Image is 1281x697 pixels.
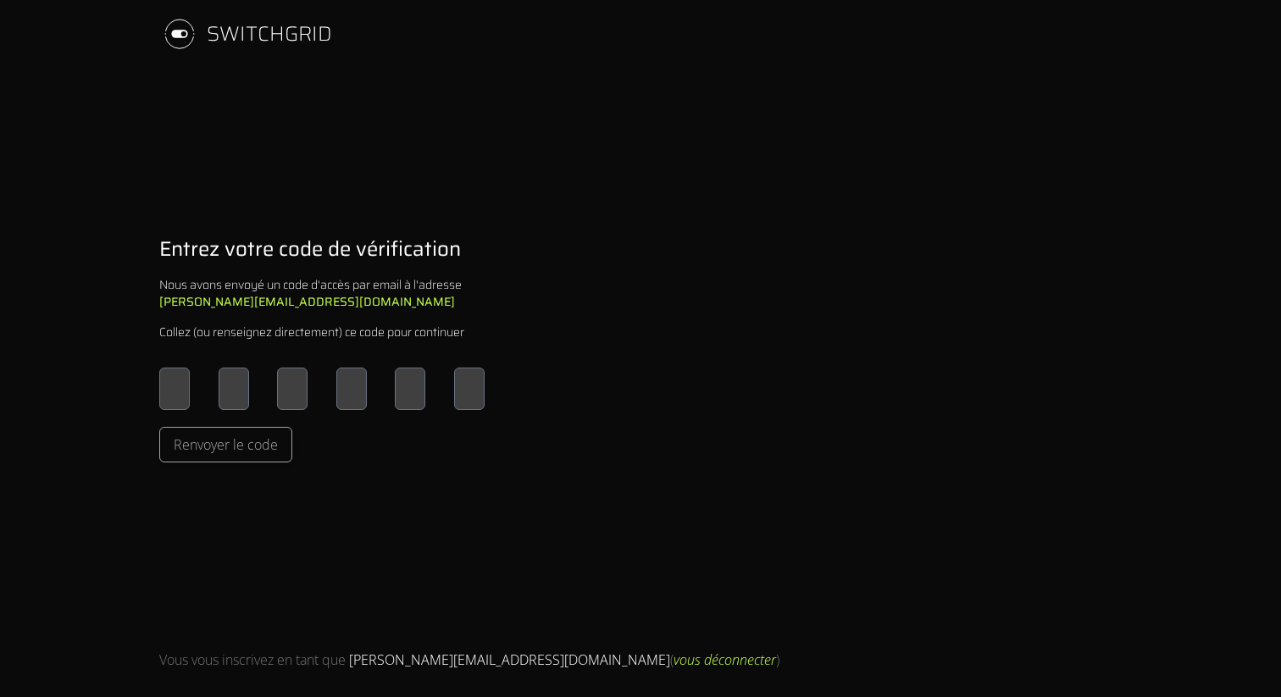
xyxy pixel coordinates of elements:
div: SWITCHGRID [207,20,332,47]
span: Renvoyer le code [174,434,278,455]
input: Please enter OTP character 3 [277,368,308,410]
span: vous déconnecter [674,650,776,669]
button: Renvoyer le code [159,427,292,462]
h1: Entrez votre code de vérification [159,235,461,263]
input: Please enter OTP character 2 [219,368,249,410]
span: [PERSON_NAME][EMAIL_ADDRESS][DOMAIN_NAME] [349,650,670,669]
input: Please enter OTP character 1 [159,368,190,410]
div: Vous vous inscrivez en tant que ( ) [159,650,779,670]
input: Please enter OTP character 6 [454,368,485,410]
div: Nous avons envoyé un code d'accès par email à l'adresse [159,276,485,310]
b: [PERSON_NAME][EMAIL_ADDRESS][DOMAIN_NAME] [159,292,455,311]
input: Please enter OTP character 4 [336,368,367,410]
div: Collez (ou renseignez directement) ce code pour continuer [159,324,464,340]
input: Please enter OTP character 5 [395,368,425,410]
